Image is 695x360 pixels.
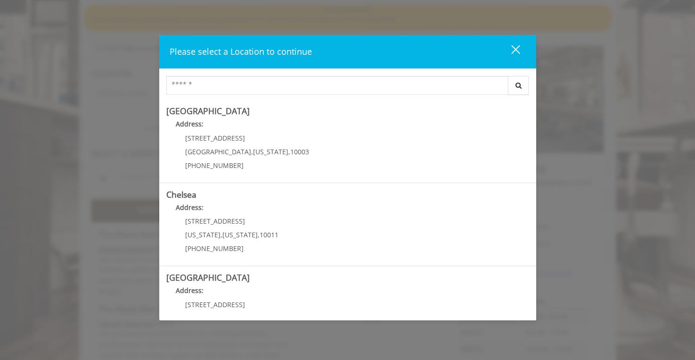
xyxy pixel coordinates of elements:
span: [PHONE_NUMBER] [185,244,244,253]
span: [US_STATE] [253,147,288,156]
button: close dialog [494,42,526,61]
span: 10003 [290,147,309,156]
span: [STREET_ADDRESS] [185,217,245,226]
span: [US_STATE] [222,314,258,323]
div: Center Select [166,76,529,100]
span: [US_STATE] [185,314,221,323]
span: , [258,230,260,239]
span: [US_STATE] [222,230,258,239]
b: [GEOGRAPHIC_DATA] [166,272,250,283]
span: Please select a Location to continue [170,46,312,57]
span: , [221,314,222,323]
input: Search Center [166,76,508,95]
span: [GEOGRAPHIC_DATA] [185,147,251,156]
span: [STREET_ADDRESS] [185,300,245,309]
i: Search button [513,82,524,89]
span: [PHONE_NUMBER] [185,161,244,170]
b: Address: [176,119,204,128]
span: , [221,230,222,239]
div: close dialog [500,44,519,59]
span: 10011 [260,230,278,239]
span: [STREET_ADDRESS] [185,134,245,142]
span: , [288,147,290,156]
b: Address: [176,203,204,212]
span: 10011 [260,314,278,323]
span: , [251,147,253,156]
span: [US_STATE] [185,230,221,239]
span: , [258,314,260,323]
b: Chelsea [166,189,196,200]
b: Address: [176,286,204,295]
b: [GEOGRAPHIC_DATA] [166,105,250,117]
